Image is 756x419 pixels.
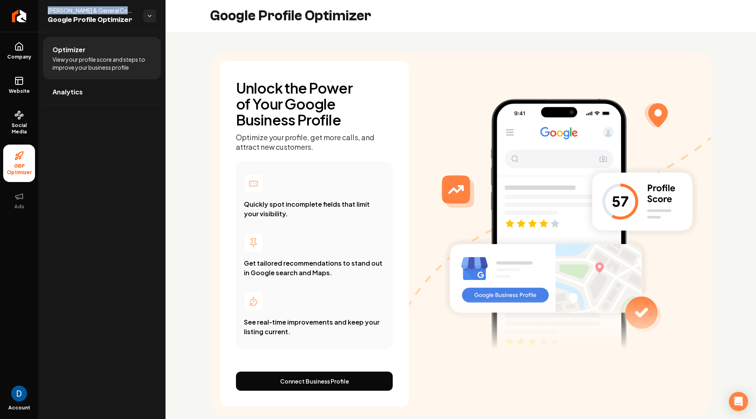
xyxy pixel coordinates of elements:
[43,79,161,105] a: Analytics
[11,386,27,401] button: Open user button
[3,104,35,141] a: Social Media
[409,87,711,349] img: GBP Optimizer
[53,87,83,97] span: Analytics
[6,88,33,94] span: Website
[8,405,30,411] span: Account
[236,372,393,391] button: Connect Business Profile
[12,10,27,22] img: Rebolt Logo
[244,317,385,337] p: See real-time improvements and keep your listing current.
[3,122,35,135] span: Social Media
[3,35,35,67] a: Company
[11,204,27,210] span: Ads
[236,133,393,152] p: Optimize your profile, get more calls, and attract new customers.
[244,200,385,219] p: Quickly spot incomplete fields that limit your visibility.
[48,6,137,14] span: [PERSON_NAME] & General Construction
[48,14,137,25] span: Google Profile Optimizer
[3,185,35,216] button: Ads
[3,163,35,176] span: GBP Optimizer
[53,55,151,71] span: View your profile score and steps to improve your business profile
[53,45,86,55] span: Optimizer
[729,392,748,411] div: Open Intercom Messenger
[244,258,385,278] p: Get tailored recommendations to stand out in Google search and Maps.
[3,70,35,101] a: Website
[11,386,27,401] img: David Rice
[4,54,35,60] span: Company
[210,8,371,24] h2: Google Profile Optimizer
[236,80,363,128] h1: Unlock the Power of Your Google Business Profile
